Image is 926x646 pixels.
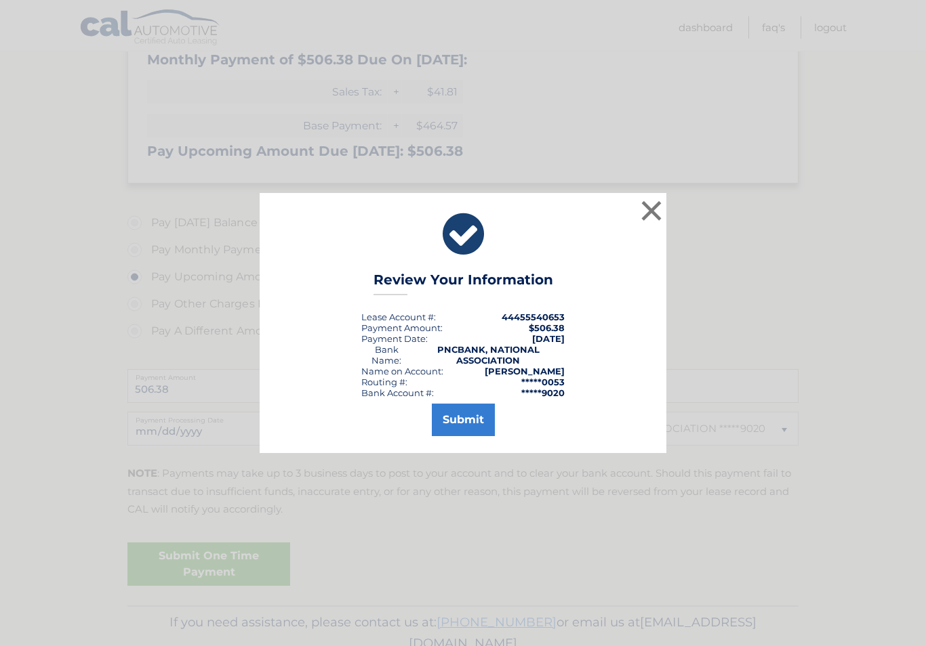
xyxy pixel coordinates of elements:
div: Routing #: [361,376,407,387]
div: Bank Account #: [361,387,434,398]
strong: PNCBANK, NATIONAL ASSOCIATION [437,344,540,366]
h3: Review Your Information [374,272,553,295]
span: Payment Date [361,333,426,344]
span: $506.38 [529,322,565,333]
strong: 44455540653 [502,311,565,322]
div: : [361,333,428,344]
span: [DATE] [532,333,565,344]
div: Bank Name: [361,344,411,366]
button: × [638,197,665,224]
div: Lease Account #: [361,311,436,322]
button: Submit [432,404,495,436]
div: Payment Amount: [361,322,443,333]
strong: [PERSON_NAME] [485,366,565,376]
div: Name on Account: [361,366,443,376]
